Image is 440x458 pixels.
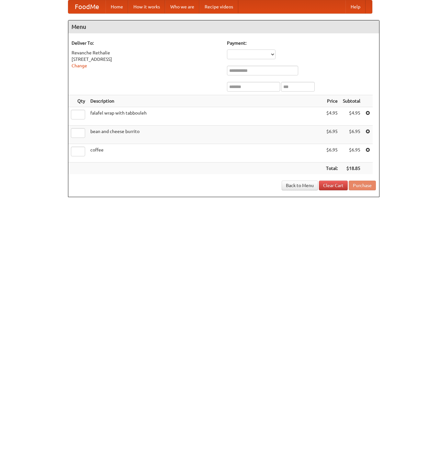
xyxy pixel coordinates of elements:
[340,95,363,107] th: Subtotal
[165,0,199,13] a: Who we are
[88,107,323,126] td: falafel wrap with tabbouleh
[340,144,363,162] td: $6.95
[323,95,340,107] th: Price
[68,20,379,33] h4: Menu
[88,144,323,162] td: coffee
[128,0,165,13] a: How it works
[199,0,238,13] a: Recipe videos
[68,95,88,107] th: Qty
[340,162,363,174] th: $18.85
[323,162,340,174] th: Total:
[340,126,363,144] td: $6.95
[340,107,363,126] td: $4.95
[72,50,220,56] div: Revanche Rethalie
[106,0,128,13] a: Home
[72,56,220,62] div: [STREET_ADDRESS]
[323,126,340,144] td: $6.95
[345,0,366,13] a: Help
[88,95,323,107] th: Description
[72,40,220,46] h5: Deliver To:
[282,181,318,190] a: Back to Menu
[68,0,106,13] a: FoodMe
[88,126,323,144] td: bean and cheese burrito
[72,63,87,68] a: Change
[349,181,376,190] button: Purchase
[323,107,340,126] td: $4.95
[323,144,340,162] td: $6.95
[319,181,348,190] a: Clear Cart
[227,40,376,46] h5: Payment:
